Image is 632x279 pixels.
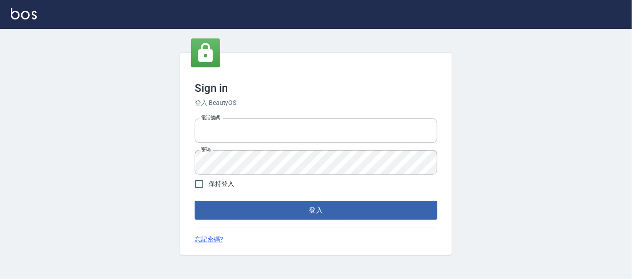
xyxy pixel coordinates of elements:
[209,179,234,189] span: 保持登入
[11,8,37,19] img: Logo
[201,114,220,121] label: 電話號碼
[195,201,437,220] button: 登入
[195,235,223,244] a: 忘記密碼?
[201,146,211,153] label: 密碼
[195,98,437,108] h6: 登入 BeautyOS
[195,82,437,95] h3: Sign in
